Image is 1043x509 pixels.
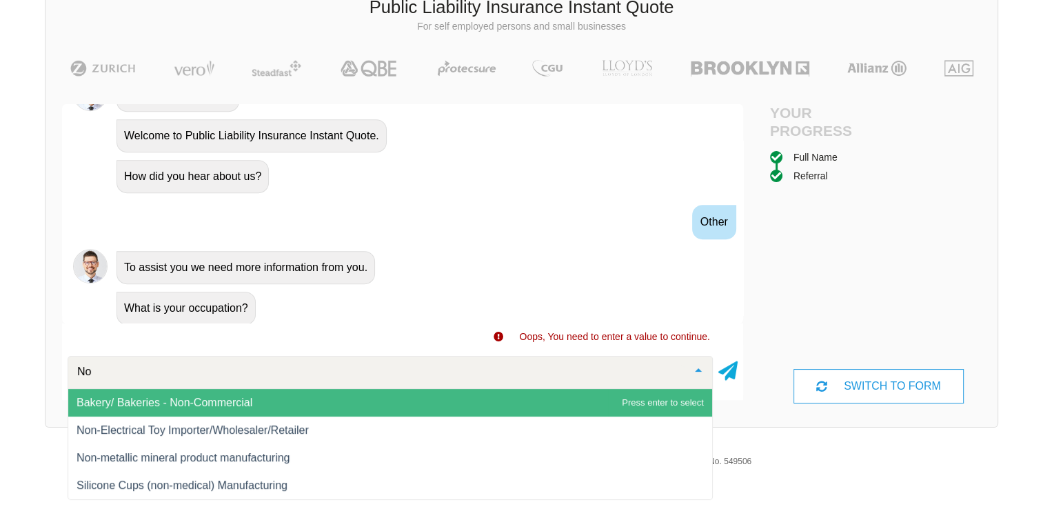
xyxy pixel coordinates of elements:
[246,60,307,77] img: Steadfast | Public Liability Insurance
[840,60,913,77] img: Allianz | Public Liability Insurance
[594,60,660,77] img: LLOYD's | Public Liability Insurance
[74,365,685,379] input: Search or select your occupation
[939,60,980,77] img: AIG | Public Liability Insurance
[519,331,709,342] span: Oops, You need to enter a value to continue.
[73,249,108,283] img: Chatbot | PLI
[527,60,568,77] img: CGU | Public Liability Insurance
[64,60,142,77] img: Zurich | Public Liability Insurance
[685,60,814,77] img: Brooklyn | Public Liability Insurance
[117,119,387,152] div: Welcome to Public Liability Insurance Instant Quote.
[56,20,987,34] p: For self employed persons and small businesses
[432,60,502,77] img: Protecsure | Public Liability Insurance
[793,168,828,183] div: Referral
[77,452,290,463] span: Non-metallic mineral product manufacturing
[332,60,407,77] img: QBE | Public Liability Insurance
[168,60,221,77] img: Vero | Public Liability Insurance
[117,251,375,284] div: To assist you we need more information from you.
[117,292,256,325] div: What is your occupation?
[793,369,964,403] div: SWITCH TO FORM
[77,479,287,491] span: Silicone Cups (non-medical) Manufacturing
[770,104,879,139] h4: Your Progress
[117,160,269,193] div: How did you hear about us?
[793,150,838,165] div: Full Name
[77,397,252,408] span: Bakery/ Bakeries - Non-Commercial
[77,424,309,436] span: Non-Electrical Toy Importer/Wholesaler/Retailer
[692,205,736,239] div: Other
